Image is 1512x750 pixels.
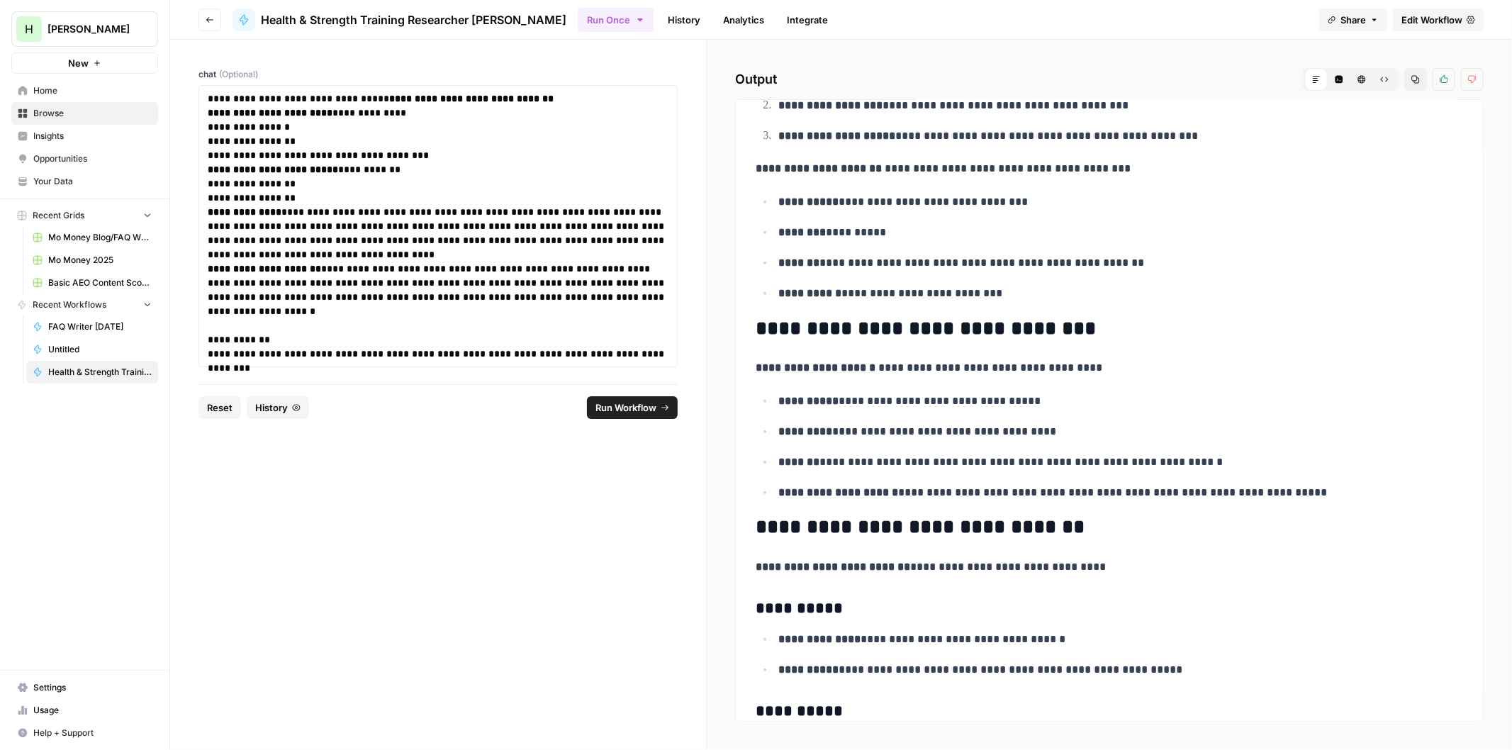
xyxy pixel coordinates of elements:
[26,249,158,272] a: Mo Money 2025
[11,79,158,102] a: Home
[26,226,158,249] a: Mo Money Blog/FAQ Writer
[261,11,566,28] span: Health & Strength Training Researcher [PERSON_NAME]
[11,699,158,722] a: Usage
[26,338,158,361] a: Untitled
[11,11,158,47] button: Workspace: Hasbrook
[715,9,773,31] a: Analytics
[198,396,241,419] button: Reset
[48,320,152,333] span: FAQ Writer [DATE]
[11,676,158,699] a: Settings
[595,401,656,415] span: Run Workflow
[26,315,158,338] a: FAQ Writer [DATE]
[219,68,258,81] span: (Optional)
[68,56,89,70] span: New
[778,9,836,31] a: Integrate
[11,205,158,226] button: Recent Grids
[33,152,152,165] span: Opportunities
[33,681,152,694] span: Settings
[587,396,678,419] button: Run Workflow
[47,22,133,36] span: [PERSON_NAME]
[247,396,309,419] button: History
[255,401,288,415] span: History
[1319,9,1387,31] button: Share
[33,298,106,311] span: Recent Workflows
[33,727,152,739] span: Help + Support
[233,9,566,31] a: Health & Strength Training Researcher [PERSON_NAME]
[11,52,158,74] button: New
[33,130,152,142] span: Insights
[48,366,152,379] span: Health & Strength Training Researcher [PERSON_NAME]
[26,361,158,384] a: Health & Strength Training Researcher [PERSON_NAME]
[33,107,152,120] span: Browse
[33,175,152,188] span: Your Data
[11,170,158,193] a: Your Data
[735,68,1484,91] h2: Output
[11,147,158,170] a: Opportunities
[659,9,709,31] a: History
[1393,9,1484,31] a: Edit Workflow
[48,276,152,289] span: Basic AEO Content Scorecard with Improvement Report Grid
[48,254,152,267] span: Mo Money 2025
[48,343,152,356] span: Untitled
[48,231,152,244] span: Mo Money Blog/FAQ Writer
[33,209,84,222] span: Recent Grids
[1340,13,1366,27] span: Share
[26,272,158,294] a: Basic AEO Content Scorecard with Improvement Report Grid
[11,125,158,147] a: Insights
[33,704,152,717] span: Usage
[25,21,33,38] span: H
[198,68,678,81] label: chat
[33,84,152,97] span: Home
[207,401,233,415] span: Reset
[11,722,158,744] button: Help + Support
[578,8,654,32] button: Run Once
[1401,13,1462,27] span: Edit Workflow
[11,102,158,125] a: Browse
[11,294,158,315] button: Recent Workflows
